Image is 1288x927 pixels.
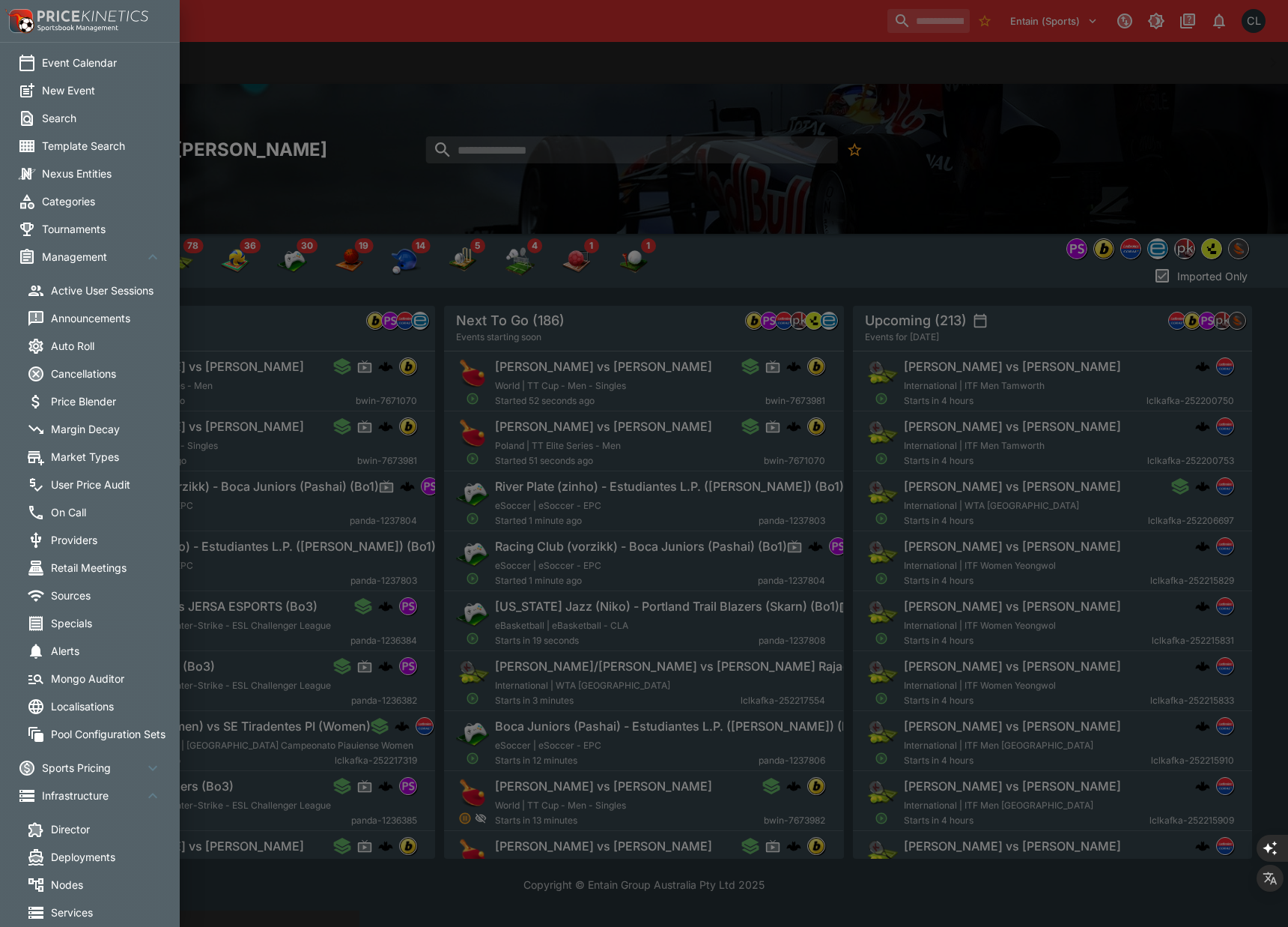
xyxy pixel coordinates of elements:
span: Localisations [51,698,171,714]
span: Services [51,905,171,920]
span: Template Search [42,138,162,154]
span: Sports Pricing [42,760,144,776]
span: Mongo Auditor [51,671,171,686]
span: Pool Configuration Sets [51,726,171,742]
span: Specials [51,615,171,631]
span: Margin Decay [51,421,171,437]
span: Deployments [51,849,171,865]
span: Cancellations [51,366,171,381]
span: Nexus Entities [42,166,162,181]
span: New Event [42,82,162,98]
span: Providers [51,532,171,548]
span: Auto Roll [51,338,171,354]
span: Director [51,821,171,837]
span: Sources [51,588,171,603]
span: Market Types [51,449,171,465]
span: Retail Meetings [51,560,171,576]
span: Search [42,110,162,126]
span: Price Blender [51,393,171,409]
span: Infrastructure [42,788,144,803]
span: On Call [51,504,171,520]
span: Event Calendar [42,55,162,70]
img: PriceKinetics Logo [4,6,34,36]
span: User Price Audit [51,477,171,492]
span: Active User Sessions [51,283,171,298]
span: Nodes [51,877,171,893]
span: Announcements [51,310,171,326]
img: PriceKinetics [37,10,148,22]
span: Tournaments [42,221,162,237]
img: Sportsbook Management [37,25,118,31]
span: Categories [42,193,162,209]
span: Management [42,249,144,265]
span: Alerts [51,643,171,659]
